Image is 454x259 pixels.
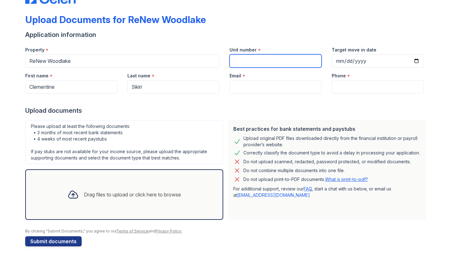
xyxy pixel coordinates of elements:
div: By clicking "Submit Documents," you agree to our and [25,229,429,234]
label: First name [25,73,49,79]
a: [EMAIL_ADDRESS][DOMAIN_NAME] [237,192,310,198]
div: Upload original PDF files downloaded directly from the financial institution or payroll provider’... [243,135,421,148]
label: Target move in date [332,47,376,53]
label: Unit number [230,47,257,53]
label: Email [230,73,241,79]
a: Terms of Service [116,229,148,233]
div: Upload documents [25,106,429,115]
a: What is print-to-pdf? [325,177,368,182]
a: FAQ [304,186,312,191]
div: Application information [25,30,429,39]
p: For additional support, review our , start a chat with us below, or email us at [233,186,421,198]
p: Do not upload print-to-PDF documents. [243,176,368,183]
div: Do not combine multiple documents into one file. [243,167,345,174]
div: Please upload at least the following documents: • 3 months of most recent bank statements • 4 wee... [25,120,223,164]
div: Upload Documents for ReNew Woodlake [25,14,206,25]
button: Submit documents [25,236,82,246]
label: Last name [127,73,150,79]
div: Do not upload scanned, redacted, password protected, or modified documents. [243,158,411,166]
div: Drag files to upload or click here to browse [84,191,181,198]
div: Best practices for bank statements and paystubs [233,125,421,133]
a: Privacy Policy. [155,229,182,233]
label: Property [25,47,44,53]
label: Phone [332,73,346,79]
div: Correctly classify the document type to avoid a delay in processing your application. [243,149,420,157]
